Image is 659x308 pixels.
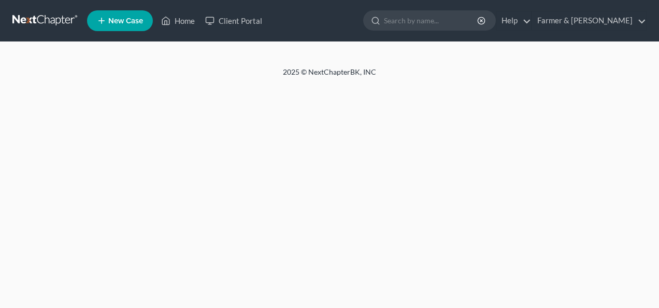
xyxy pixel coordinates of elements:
[200,11,267,30] a: Client Portal
[34,67,625,86] div: 2025 © NextChapterBK, INC
[384,11,479,30] input: Search by name...
[532,11,646,30] a: Farmer & [PERSON_NAME]
[156,11,200,30] a: Home
[496,11,531,30] a: Help
[108,17,143,25] span: New Case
